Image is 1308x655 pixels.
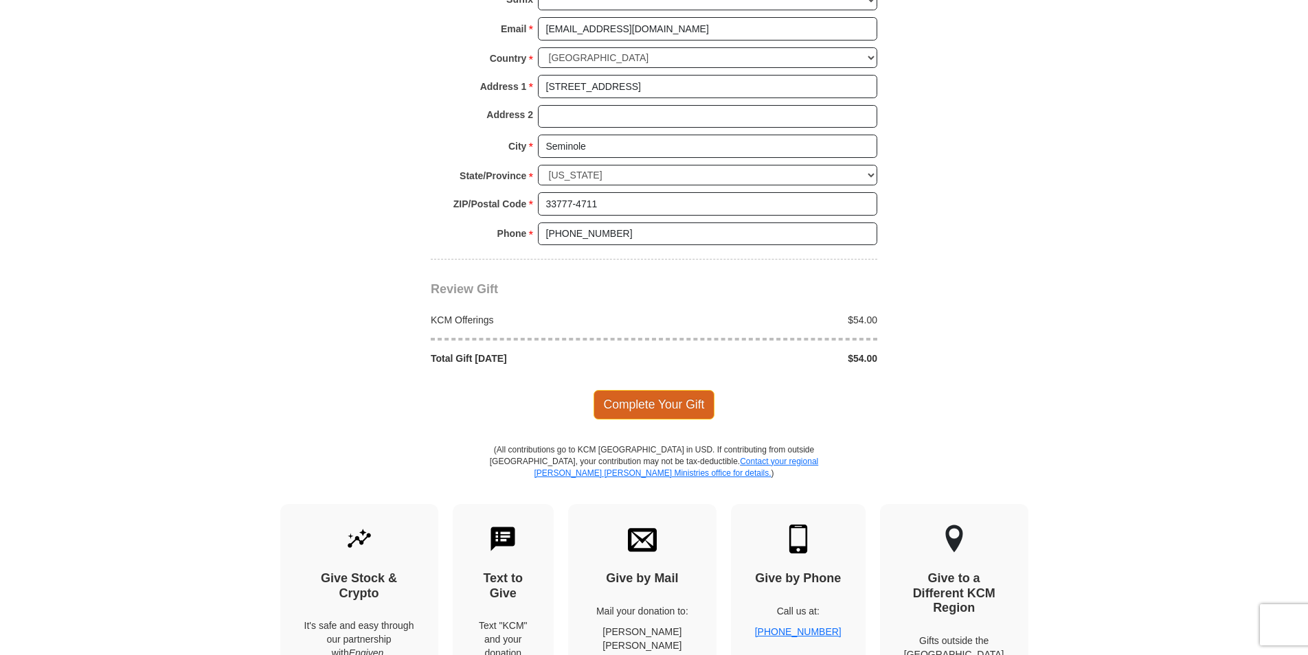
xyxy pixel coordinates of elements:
[594,390,715,419] span: Complete Your Gift
[592,571,692,586] h4: Give by Mail
[508,137,526,156] strong: City
[460,166,526,185] strong: State/Province
[304,571,414,601] h4: Give Stock & Crypto
[755,571,842,586] h4: Give by Phone
[489,444,819,504] p: (All contributions go to KCM [GEOGRAPHIC_DATA] in USD. If contributing from outside [GEOGRAPHIC_D...
[904,571,1004,616] h4: Give to a Different KCM Region
[431,282,498,296] span: Review Gift
[488,525,517,553] img: text-to-give.svg
[424,352,655,365] div: Total Gift [DATE]
[534,457,818,478] a: Contact your regional [PERSON_NAME] [PERSON_NAME] Ministries office for details.
[654,313,885,327] div: $54.00
[497,224,527,243] strong: Phone
[501,19,526,38] strong: Email
[477,571,530,601] h4: Text to Give
[654,352,885,365] div: $54.00
[784,525,813,553] img: mobile.svg
[592,604,692,618] p: Mail your donation to:
[628,525,657,553] img: envelope.svg
[490,49,527,68] strong: Country
[453,194,527,214] strong: ZIP/Postal Code
[345,525,374,553] img: give-by-stock.svg
[755,604,842,618] p: Call us at:
[486,105,533,124] strong: Address 2
[945,525,964,553] img: other-region
[480,77,527,96] strong: Address 1
[424,313,655,327] div: KCM Offerings
[755,626,842,637] a: [PHONE_NUMBER]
